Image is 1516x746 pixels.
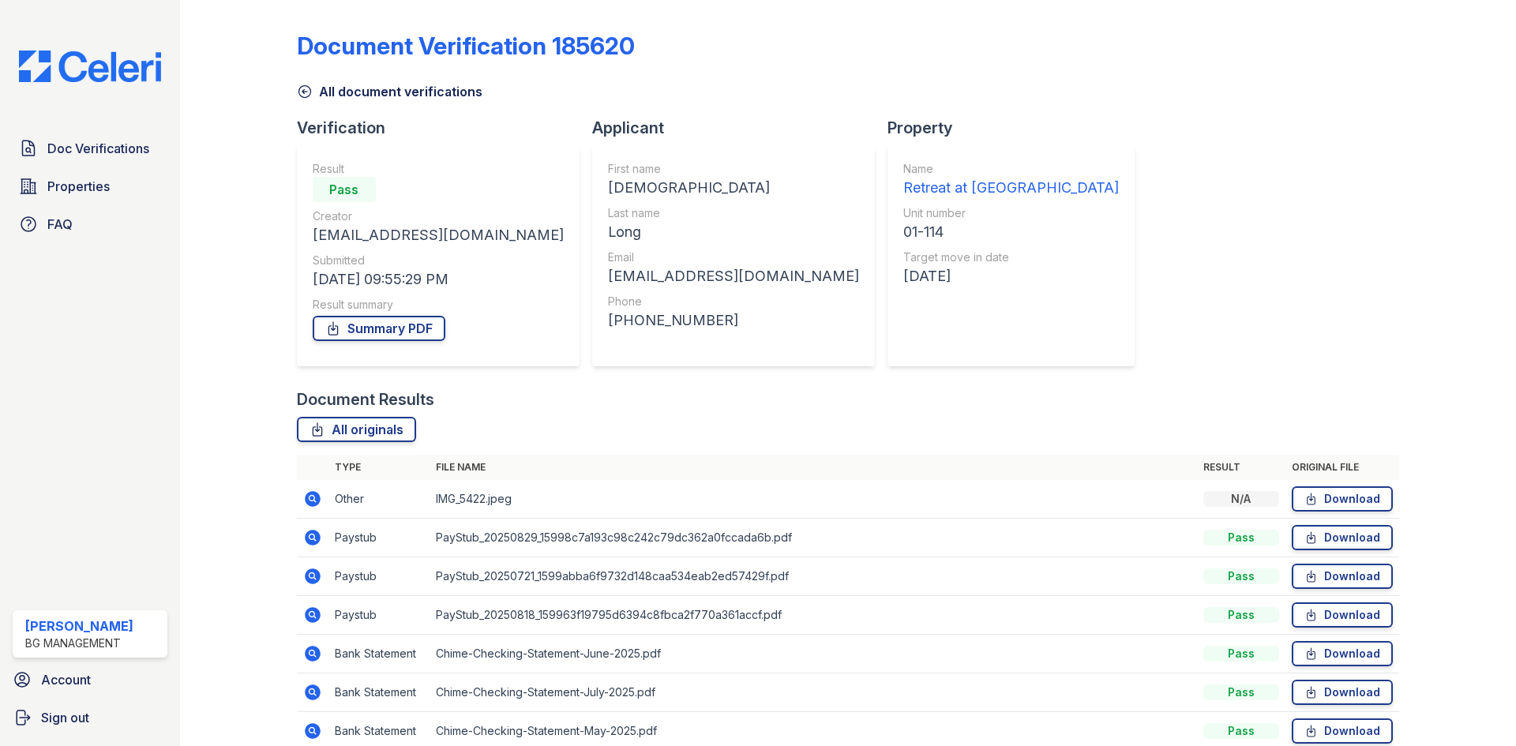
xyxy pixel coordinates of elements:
[1203,607,1279,623] div: Pass
[41,670,91,689] span: Account
[608,177,859,199] div: [DEMOGRAPHIC_DATA]
[1203,684,1279,700] div: Pass
[328,519,430,557] td: Paystub
[6,702,174,733] a: Sign out
[430,635,1197,673] td: Chime-Checking-Statement-June-2025.pdf
[1450,683,1500,730] iframe: chat widget
[430,596,1197,635] td: PayStub_20250818_159963f19795d6394c8fbca2f770a361accf.pdf
[1292,564,1393,589] a: Download
[47,177,110,196] span: Properties
[1292,602,1393,628] a: Download
[1292,525,1393,550] a: Download
[1285,455,1399,480] th: Original file
[1292,718,1393,744] a: Download
[47,215,73,234] span: FAQ
[297,117,592,139] div: Verification
[430,673,1197,712] td: Chime-Checking-Statement-July-2025.pdf
[25,635,133,651] div: BG Management
[903,249,1119,265] div: Target move in date
[608,205,859,221] div: Last name
[313,316,445,341] a: Summary PDF
[903,177,1119,199] div: Retreat at [GEOGRAPHIC_DATA]
[608,294,859,309] div: Phone
[1292,486,1393,512] a: Download
[13,208,167,240] a: FAQ
[328,455,430,480] th: Type
[608,221,859,243] div: Long
[1203,530,1279,545] div: Pass
[1203,491,1279,507] div: N/A
[887,117,1147,139] div: Property
[430,519,1197,557] td: PayStub_20250829_15998c7a193c98c242c79dc362a0fccada6b.pdf
[297,82,482,101] a: All document verifications
[328,635,430,673] td: Bank Statement
[903,205,1119,221] div: Unit number
[6,51,174,82] img: CE_Logo_Blue-a8612792a0a2168367f1c8372b55b34899dd931a85d93a1a3d3e32e68fde9ad4.png
[313,224,564,246] div: [EMAIL_ADDRESS][DOMAIN_NAME]
[313,161,564,177] div: Result
[1292,680,1393,705] a: Download
[13,171,167,202] a: Properties
[1203,646,1279,662] div: Pass
[313,208,564,224] div: Creator
[1197,455,1285,480] th: Result
[608,265,859,287] div: [EMAIL_ADDRESS][DOMAIN_NAME]
[297,417,416,442] a: All originals
[328,673,430,712] td: Bank Statement
[608,249,859,265] div: Email
[430,480,1197,519] td: IMG_5422.jpeg
[297,32,635,60] div: Document Verification 185620
[608,309,859,332] div: [PHONE_NUMBER]
[297,388,434,410] div: Document Results
[430,455,1197,480] th: File name
[328,596,430,635] td: Paystub
[1203,568,1279,584] div: Pass
[903,221,1119,243] div: 01-114
[903,161,1119,199] a: Name Retreat at [GEOGRAPHIC_DATA]
[328,480,430,519] td: Other
[313,297,564,313] div: Result summary
[608,161,859,177] div: First name
[430,557,1197,596] td: PayStub_20250721_1599abba6f9732d148caa534eab2ed57429f.pdf
[47,139,149,158] span: Doc Verifications
[13,133,167,164] a: Doc Verifications
[41,708,89,727] span: Sign out
[328,557,430,596] td: Paystub
[313,268,564,291] div: [DATE] 09:55:29 PM
[903,265,1119,287] div: [DATE]
[1203,723,1279,739] div: Pass
[6,664,174,695] a: Account
[903,161,1119,177] div: Name
[592,117,887,139] div: Applicant
[313,177,376,202] div: Pass
[313,253,564,268] div: Submitted
[1292,641,1393,666] a: Download
[25,617,133,635] div: [PERSON_NAME]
